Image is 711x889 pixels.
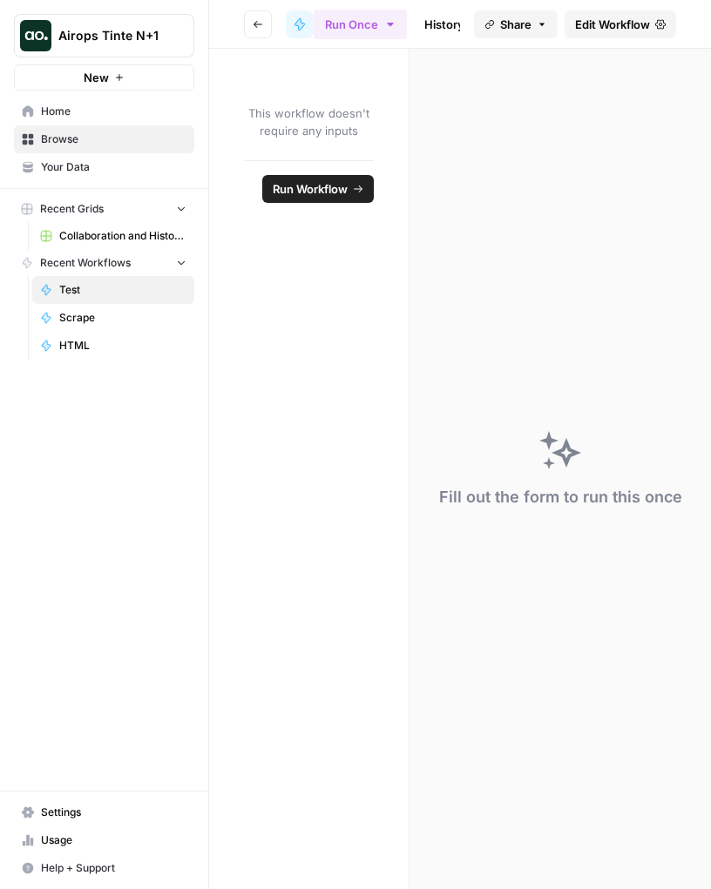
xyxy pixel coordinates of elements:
[59,338,186,354] span: HTML
[575,16,650,33] span: Edit Workflow
[32,222,194,250] a: Collaboration and History Demo
[32,304,194,332] a: Scrape
[262,175,374,203] button: Run Workflow
[439,485,682,509] div: Fill out the form to run this once
[14,125,194,153] a: Browse
[20,20,51,51] img: Airops Tinte N+1 Logo
[414,10,475,38] a: History
[41,131,186,147] span: Browse
[58,27,164,44] span: Airops Tinte N+1
[41,159,186,175] span: Your Data
[41,832,186,848] span: Usage
[500,16,532,33] span: Share
[244,104,374,139] span: This workflow doesn't require any inputs
[84,69,109,86] span: New
[14,98,194,125] a: Home
[14,798,194,826] a: Settings
[41,860,186,876] span: Help + Support
[14,196,194,222] button: Recent Grids
[32,332,194,360] a: HTML
[40,255,131,271] span: Recent Workflows
[32,276,194,304] a: Test
[14,153,194,181] a: Your Data
[14,826,194,854] a: Usage
[474,10,558,38] button: Share
[40,201,104,217] span: Recent Grids
[59,282,186,298] span: Test
[286,10,300,38] a: Test
[41,104,186,119] span: Home
[14,250,194,276] button: Recent Workflows
[14,854,194,882] button: Help + Support
[59,310,186,326] span: Scrape
[41,805,186,820] span: Settings
[59,228,186,244] span: Collaboration and History Demo
[14,64,194,91] button: New
[14,14,194,57] button: Workspace: Airops Tinte N+1
[273,180,348,198] span: Run Workflow
[314,10,407,39] button: Run Once
[565,10,676,38] a: Edit Workflow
